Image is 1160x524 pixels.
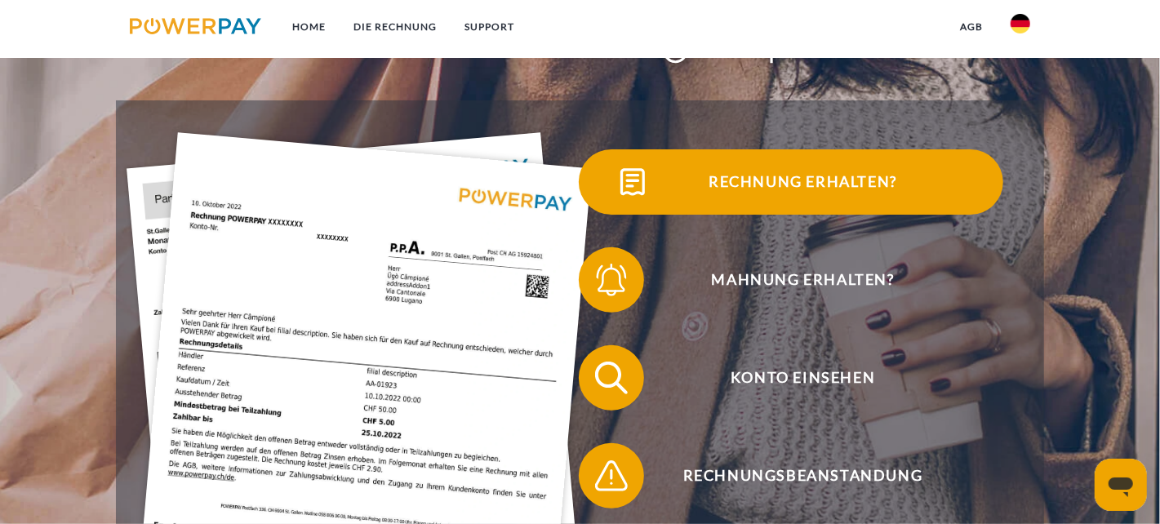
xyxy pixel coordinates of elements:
button: Rechnungsbeanstandung [579,443,1003,508]
a: SUPPORT [451,12,528,42]
button: Rechnung erhalten? [579,149,1003,215]
span: Konto einsehen [602,345,1002,411]
span: Rechnungsbeanstandung [602,443,1002,508]
button: Konto einsehen [579,345,1003,411]
img: de [1011,14,1030,33]
a: agb [946,12,997,42]
img: qb_bell.svg [591,260,632,300]
img: qb_search.svg [591,357,632,398]
span: Mahnung erhalten? [602,247,1002,313]
button: Mahnung erhalten? [579,247,1003,313]
span: Rechnung erhalten? [602,149,1002,215]
img: qb_bill.svg [612,162,653,202]
img: qb_warning.svg [591,455,632,496]
a: Home [278,12,340,42]
a: DIE RECHNUNG [340,12,451,42]
img: logo-powerpay.svg [130,18,261,34]
iframe: Schaltfläche zum Öffnen des Messaging-Fensters [1095,459,1147,511]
